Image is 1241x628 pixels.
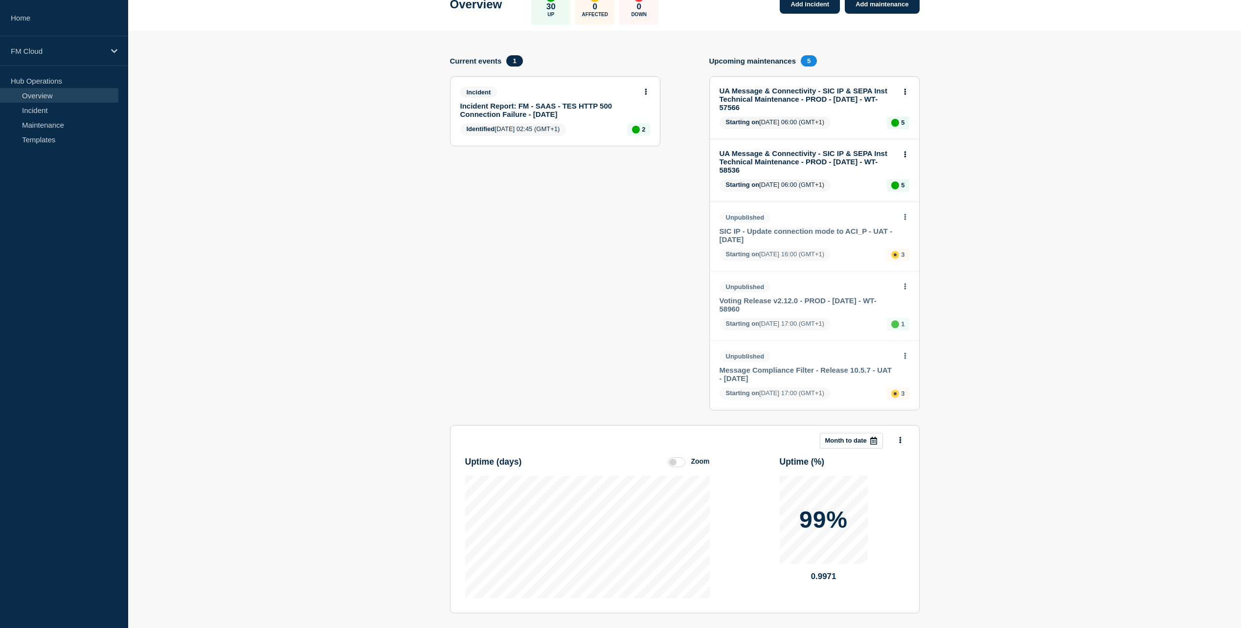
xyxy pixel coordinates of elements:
[901,119,904,126] p: 5
[720,149,896,174] a: UA Message & Connectivity - SIC IP & SEPA Inst Technical Maintenance - PROD - [DATE] - WT-58536
[642,126,645,133] p: 2
[891,320,899,328] div: up
[901,390,904,397] p: 3
[780,572,868,582] p: 0.9971
[460,123,566,136] span: [DATE] 02:45 (GMT+1)
[720,318,831,331] span: [DATE] 17:00 (GMT+1)
[691,457,709,465] div: Zoom
[891,181,899,189] div: up
[720,281,771,292] span: Unpublished
[450,57,502,65] h4: Current events
[720,212,771,223] span: Unpublished
[720,351,771,362] span: Unpublished
[891,251,899,259] div: affected
[460,87,497,98] span: Incident
[726,250,760,258] span: Starting on
[901,251,904,258] p: 3
[720,296,896,313] a: Voting Release v2.12.0 - PROD - [DATE] - WT-58960
[631,12,647,17] p: Down
[720,87,896,112] a: UA Message & Connectivity - SIC IP & SEPA Inst Technical Maintenance - PROD - [DATE] - WT-57566
[901,181,904,189] p: 5
[546,2,556,12] p: 30
[460,102,637,118] a: Incident Report: FM - SAAS - TES HTTP 500 Connection Failure - [DATE]
[726,389,760,397] span: Starting on
[901,320,904,328] p: 1
[820,433,883,449] button: Month to date
[780,457,825,467] h3: Uptime ( % )
[726,320,760,327] span: Starting on
[720,179,831,192] span: [DATE] 06:00 (GMT+1)
[799,508,848,532] p: 99%
[709,57,796,65] h4: Upcoming maintenances
[467,125,495,133] span: Identified
[582,12,608,17] p: Affected
[720,248,831,261] span: [DATE] 16:00 (GMT+1)
[11,47,105,55] p: FM Cloud
[726,181,760,188] span: Starting on
[637,2,641,12] p: 0
[801,55,817,67] span: 5
[825,437,867,444] p: Month to date
[506,55,522,67] span: 1
[720,387,831,400] span: [DATE] 17:00 (GMT+1)
[891,390,899,398] div: affected
[720,366,896,382] a: Message Compliance Filter - Release 10.5.7 - UAT - [DATE]
[547,12,554,17] p: Up
[593,2,597,12] p: 0
[632,126,640,134] div: up
[726,118,760,126] span: Starting on
[720,227,896,244] a: SIC IP - Update connection mode to ACI_P - UAT - [DATE]
[720,116,831,129] span: [DATE] 06:00 (GMT+1)
[891,119,899,127] div: up
[465,457,522,467] h3: Uptime ( days )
